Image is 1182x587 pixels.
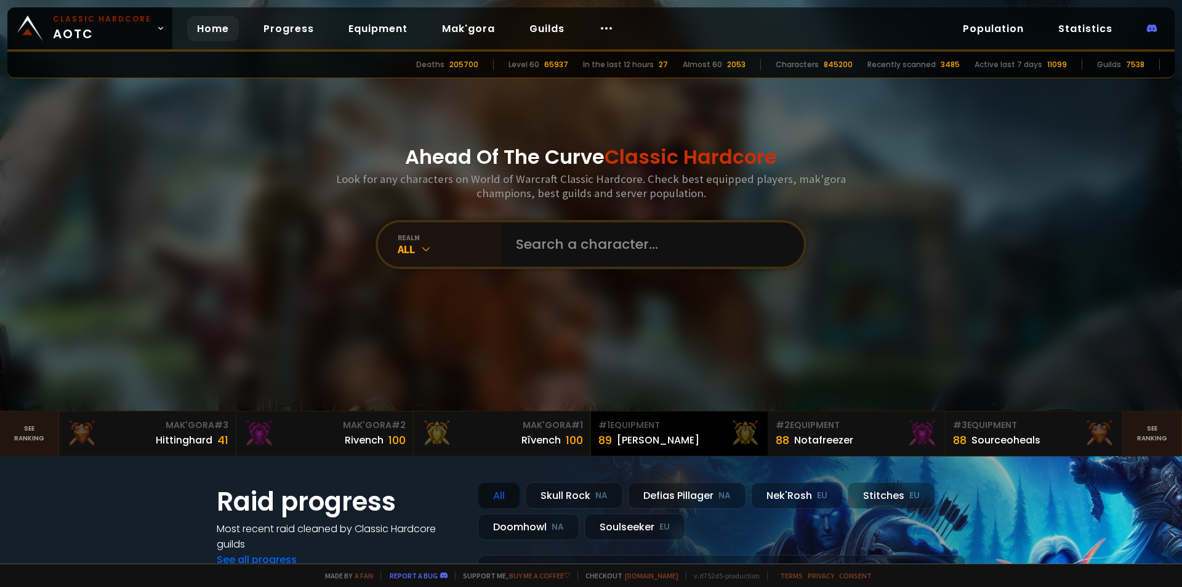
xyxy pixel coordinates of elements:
div: Skull Rock [525,482,623,509]
div: [PERSON_NAME] [617,432,699,448]
a: #3Equipment88Sourceoheals [946,411,1123,456]
div: Rîvench [521,432,561,448]
div: Sourceoheals [971,432,1040,448]
span: Checkout [577,571,678,580]
a: See all progress [217,553,297,567]
a: Home [187,16,239,41]
div: Mak'Gora [421,419,583,432]
div: Characters [776,59,819,70]
div: Notafreezer [794,432,853,448]
div: Level 60 [509,59,539,70]
div: Equipment [953,419,1115,432]
div: 88 [953,432,967,448]
span: # 2 [776,419,790,431]
div: Deaths [416,59,444,70]
div: Stitches [848,482,935,509]
a: Mak'Gora#2Rivench100 [236,411,414,456]
a: Population [953,16,1034,41]
div: 41 [217,432,228,448]
a: Mak'Gora#3Hittinghard41 [59,411,236,456]
small: EU [659,521,670,533]
a: [DOMAIN_NAME] [625,571,678,580]
a: Classic HardcoreAOTC [7,7,172,49]
div: 100 [566,432,583,448]
div: 88 [776,432,789,448]
h1: Raid progress [217,482,463,521]
div: Equipment [776,419,938,432]
div: Soulseeker [584,514,685,540]
a: Privacy [808,571,834,580]
a: #2Equipment88Notafreezer [768,411,946,456]
a: #1Equipment89[PERSON_NAME] [591,411,768,456]
div: Defias Pillager [628,482,746,509]
a: Report a bug [390,571,438,580]
div: Almost 60 [683,59,722,70]
a: Guilds [520,16,574,41]
h4: Most recent raid cleaned by Classic Hardcore guilds [217,521,463,552]
a: Mak'gora [432,16,505,41]
div: Mak'Gora [66,419,228,432]
div: realm [398,233,501,242]
a: Statistics [1048,16,1122,41]
a: Buy me a coffee [509,571,570,580]
span: # 3 [214,419,228,431]
small: EU [817,490,827,502]
small: NA [595,490,608,502]
div: 7538 [1126,59,1144,70]
span: # 1 [571,419,583,431]
small: NA [552,521,564,533]
div: 3485 [941,59,960,70]
div: 205700 [449,59,478,70]
div: Guilds [1097,59,1121,70]
span: # 1 [598,419,610,431]
div: Recently scanned [867,59,936,70]
div: 100 [388,432,406,448]
div: 65937 [544,59,568,70]
div: Rivench [345,432,384,448]
div: In the last 12 hours [583,59,654,70]
span: # 2 [392,419,406,431]
a: Mak'Gora#1Rîvench100 [414,411,591,456]
a: Terms [780,571,803,580]
span: Made by [318,571,373,580]
a: Consent [839,571,872,580]
input: Search a character... [509,222,789,267]
h3: Look for any characters on World of Warcraft Classic Hardcore. Check best equipped players, mak'g... [331,172,851,200]
div: Active last 7 days [975,59,1042,70]
div: 845200 [824,59,853,70]
a: Equipment [339,16,417,41]
h1: Ahead Of The Curve [405,142,777,172]
div: All [398,242,501,256]
span: Support me, [455,571,570,580]
div: Equipment [598,419,760,432]
div: 89 [598,432,612,448]
div: 11099 [1047,59,1067,70]
a: Progress [254,16,324,41]
small: NA [718,490,731,502]
span: # 3 [953,419,967,431]
small: EU [909,490,920,502]
small: Classic Hardcore [53,14,151,25]
a: Seeranking [1123,411,1182,456]
div: Nek'Rosh [751,482,843,509]
div: 2053 [727,59,746,70]
span: AOTC [53,14,151,43]
div: Mak'Gora [244,419,406,432]
span: Classic Hardcore [605,143,777,171]
a: a fan [355,571,373,580]
div: Doomhowl [478,514,579,540]
span: v. d752d5 - production [686,571,760,580]
div: 27 [659,59,668,70]
div: Hittinghard [156,432,212,448]
div: All [478,482,520,509]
